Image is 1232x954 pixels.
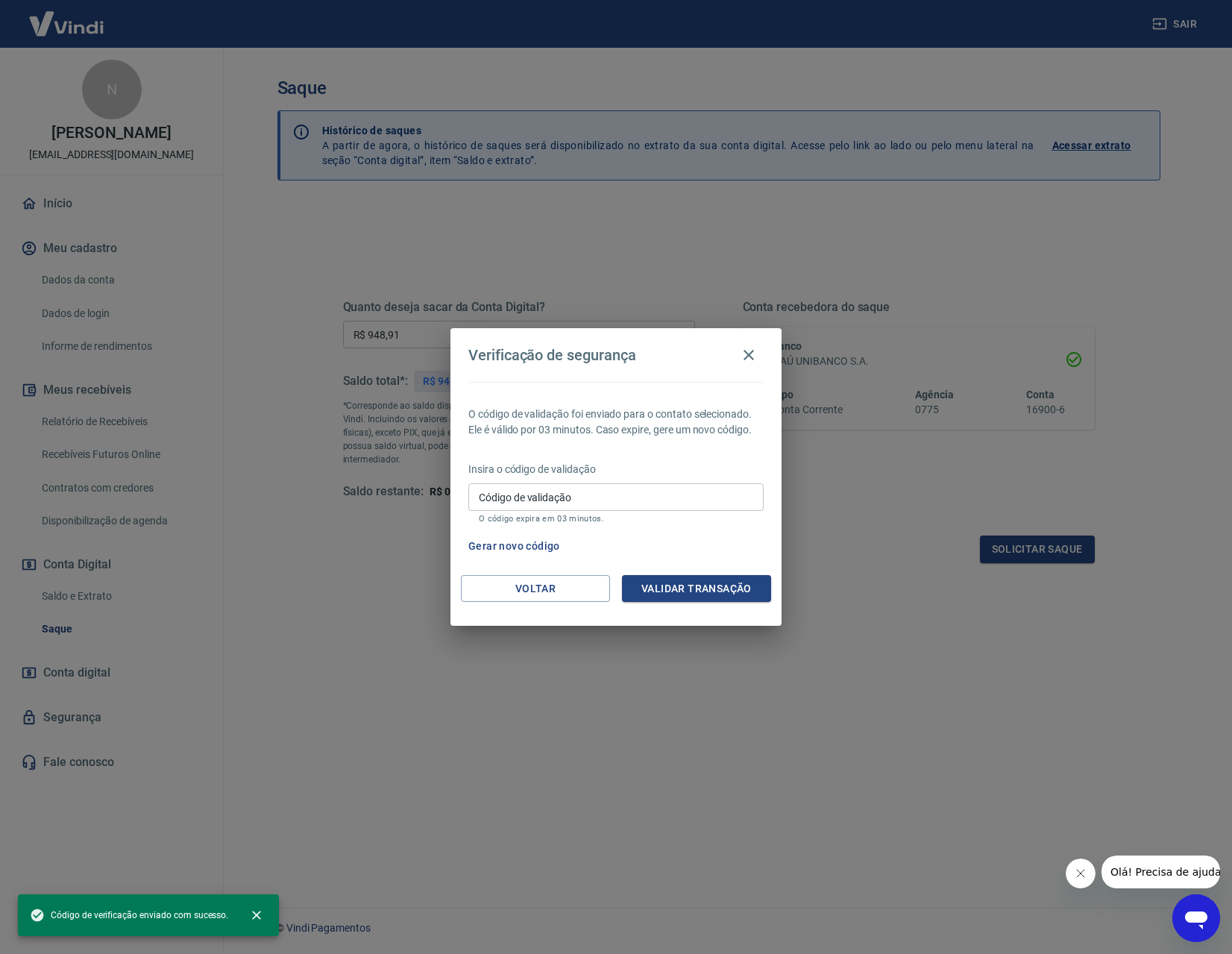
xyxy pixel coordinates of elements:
[468,462,764,477] p: Insira o código de validação
[30,908,228,923] span: Código de verificação enviado com sucesso.
[1101,856,1220,888] iframe: Mensagem da empresa
[622,575,771,603] button: Validar transação
[240,899,273,932] button: close
[479,514,753,524] p: O código expira em 03 minutos.
[9,10,125,22] span: Olá! Precisa de ajuda?
[1066,859,1096,888] iframe: Fechar mensagem
[462,533,566,560] button: Gerar novo código
[468,346,636,364] h4: Verificação de segurança
[468,407,764,438] p: O código de validação foi enviado para o contato selecionado. Ele é válido por 03 minutos. Caso e...
[461,575,610,603] button: Voltar
[1172,894,1220,942] iframe: Botão para abrir a janela de mensagens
